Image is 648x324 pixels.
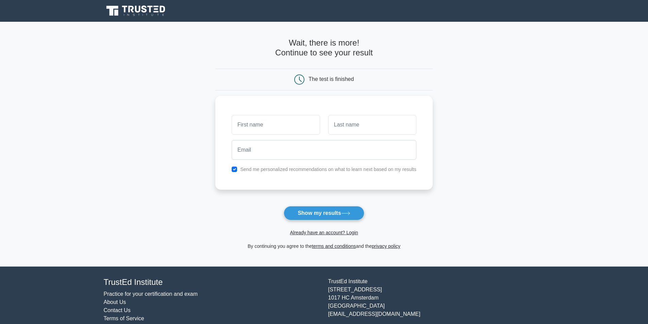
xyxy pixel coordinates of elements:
a: Already have an account? Login [290,230,358,235]
a: Terms of Service [104,316,144,321]
label: Send me personalized recommendations on what to learn next based on my results [240,167,416,172]
button: Show my results [284,206,364,220]
div: By continuing you agree to the and the [211,242,437,250]
a: Contact Us [104,307,131,313]
input: Last name [328,115,416,135]
a: privacy policy [372,243,400,249]
a: Practice for your certification and exam [104,291,198,297]
a: About Us [104,299,126,305]
input: Email [232,140,416,160]
a: terms and conditions [312,243,356,249]
h4: TrustEd Institute [104,277,320,287]
h4: Wait, there is more! Continue to see your result [215,38,433,58]
input: First name [232,115,320,135]
div: The test is finished [309,76,354,82]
